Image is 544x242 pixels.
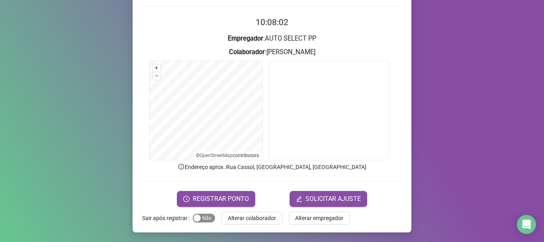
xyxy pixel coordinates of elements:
[183,196,190,202] span: clock-circle
[196,153,260,158] li: © contributors.
[153,64,160,72] button: +
[228,35,263,42] strong: Empregador
[289,212,350,224] button: Alterar empregador
[142,33,402,44] h3: : AUTO SELECT PP
[142,163,402,171] p: Endereço aprox. : Rua Cassol, [GEOGRAPHIC_DATA], [GEOGRAPHIC_DATA]
[193,194,249,204] span: REGISTRAR PONTO
[228,214,276,222] span: Alterar colaborador
[142,212,193,224] label: Sair após registrar
[256,18,288,27] time: 10:08:02
[295,214,343,222] span: Alterar empregador
[200,153,233,158] a: OpenStreetMap
[221,212,282,224] button: Alterar colaborador
[290,191,367,207] button: editSOLICITAR AJUSTE
[517,215,536,234] div: Open Intercom Messenger
[229,48,265,56] strong: Colaborador
[178,163,185,170] span: info-circle
[153,72,160,80] button: –
[177,191,255,207] button: REGISTRAR PONTO
[142,47,402,57] h3: : [PERSON_NAME]
[296,196,302,202] span: edit
[305,194,361,204] span: SOLICITAR AJUSTE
